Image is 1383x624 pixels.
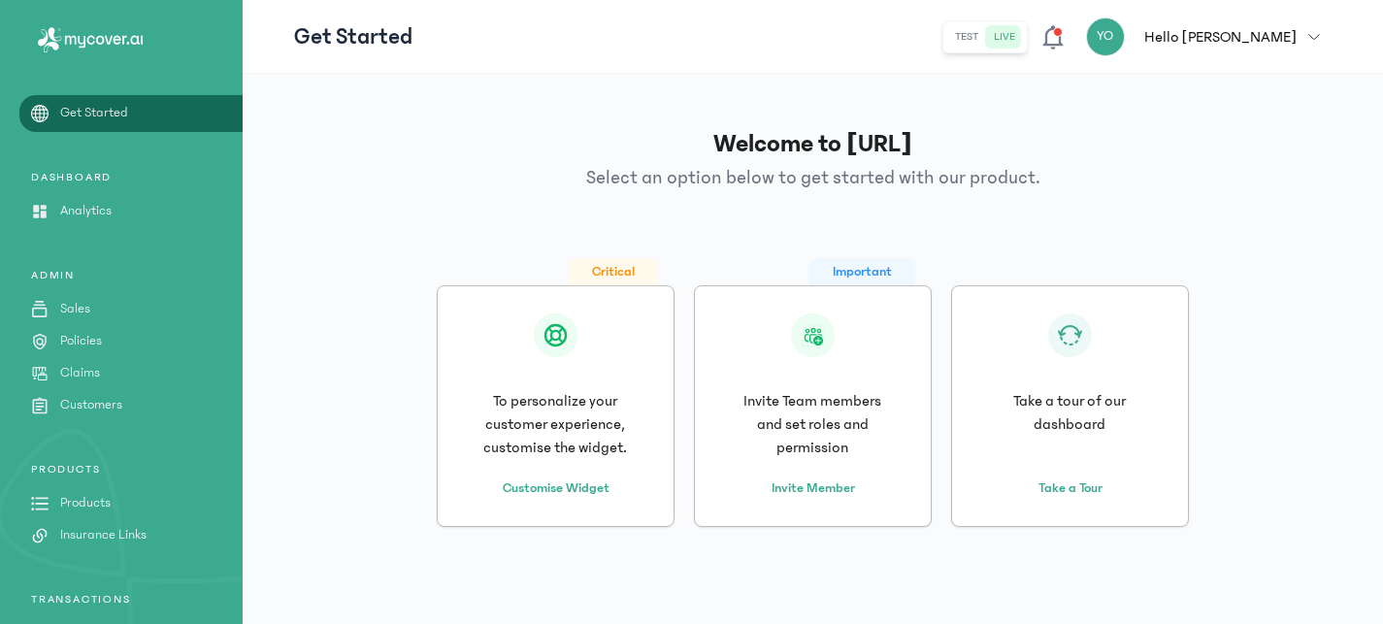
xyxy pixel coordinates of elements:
p: Claims [60,363,100,383]
span: Critical [569,258,658,285]
button: YOHello [PERSON_NAME] [1086,17,1332,56]
p: Analytics [60,201,112,221]
p: Select an option below to get started with our product. [586,163,1040,192]
button: test [947,25,986,49]
h1: Welcome to [URL] [713,125,912,163]
p: Sales [60,299,90,319]
a: Customise Widget [503,478,609,499]
p: Products [60,493,111,513]
p: Get Started [60,103,128,123]
a: Invite Member [772,478,855,499]
p: Policies [60,331,102,351]
p: Take a tour of our dashboard [988,389,1151,436]
span: Important [809,258,915,285]
button: Take a Tour [1038,455,1103,499]
p: Invite Team members and set roles and permission [731,389,894,459]
p: Customers [60,395,122,415]
p: Hello [PERSON_NAME] [1144,25,1297,49]
p: Insurance Links [60,525,147,545]
p: Get Started [294,21,412,52]
button: live [986,25,1023,49]
p: To personalize your customer experience, customise the widget. [474,389,637,459]
div: YO [1086,17,1125,56]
